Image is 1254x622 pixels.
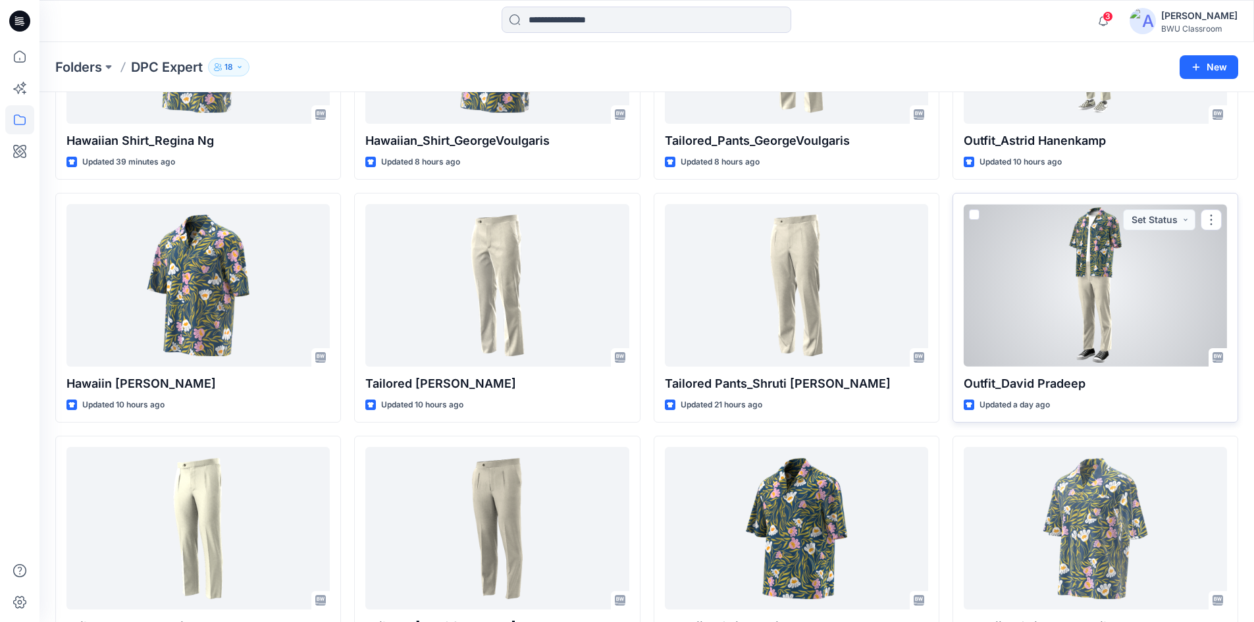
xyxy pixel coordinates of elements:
[365,375,629,393] p: Tailored [PERSON_NAME]
[1180,55,1238,79] button: New
[131,58,203,76] p: DPC Expert
[208,58,249,76] button: 18
[964,132,1227,150] p: Outfit_Astrid Hanenkamp
[964,375,1227,393] p: Outfit_David Pradeep
[66,447,330,609] a: Tailored_Pants_Astrid Hanenkamp
[365,132,629,150] p: Hawaiian_Shirt_GeorgeVoulgaris
[980,155,1062,169] p: Updated 10 hours ago
[66,204,330,367] a: Hawaiin Shirt_Devmini De Silva
[82,398,165,412] p: Updated 10 hours ago
[381,398,463,412] p: Updated 10 hours ago
[1103,11,1113,22] span: 3
[1130,8,1156,34] img: avatar
[224,60,233,74] p: 18
[1161,8,1238,24] div: [PERSON_NAME]
[1161,24,1238,34] div: BWU Classroom
[665,447,928,609] a: Hawaiian Shirt_David Pradeep
[82,155,175,169] p: Updated 39 minutes ago
[55,58,102,76] a: Folders
[964,204,1227,367] a: Outfit_David Pradeep
[681,155,760,169] p: Updated 8 hours ago
[980,398,1050,412] p: Updated a day ago
[365,447,629,609] a: Tailored Pants_David Pradeep
[964,447,1227,609] a: Hawaiian Shirt_Ayu Nabila
[681,398,762,412] p: Updated 21 hours ago
[665,375,928,393] p: Tailored Pants_Shruti [PERSON_NAME]
[381,155,460,169] p: Updated 8 hours ago
[665,204,928,367] a: Tailored Pants_Shruti Rathor
[66,132,330,150] p: Hawaiian Shirt_Regina Ng
[66,375,330,393] p: Hawaiin [PERSON_NAME]
[365,204,629,367] a: Tailored Pants_Devmini De Silva
[665,132,928,150] p: Tailored_Pants_GeorgeVoulgaris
